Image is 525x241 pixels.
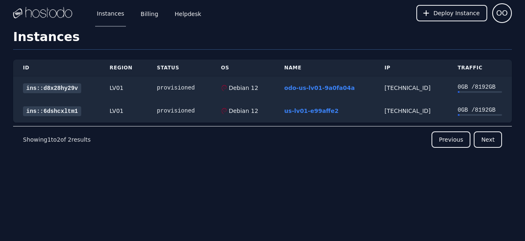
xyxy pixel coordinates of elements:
div: provisioned [157,84,201,92]
th: OS [211,60,274,76]
button: Deploy Instance [416,5,487,21]
th: Name [274,60,374,76]
div: [TECHNICAL_ID] [385,84,438,92]
h1: Instances [13,30,512,50]
div: [TECHNICAL_ID] [385,107,438,115]
a: ins::d8x28hy29v [23,83,81,93]
a: ins::6dshcxltm1 [23,106,81,116]
button: User menu [492,3,512,23]
img: Debian 12 [221,85,227,91]
th: Region [100,60,147,76]
span: Deploy Instance [434,9,480,17]
button: Next [474,131,502,148]
img: Logo [13,7,72,19]
th: IP [375,60,448,76]
div: LV01 [110,84,137,92]
th: Status [147,60,211,76]
span: OO [496,7,508,19]
a: us-lv01-e99affe2 [284,108,338,114]
span: 1 [47,136,51,143]
span: 2 [68,136,71,143]
p: Showing to of results [23,135,91,144]
div: LV01 [110,107,137,115]
img: Debian 12 [221,108,227,114]
nav: Pagination [13,126,512,153]
div: 0 GB / 8192 GB [458,83,502,91]
div: Debian 12 [227,107,258,115]
div: Debian 12 [227,84,258,92]
span: 2 [57,136,60,143]
button: Previous [431,131,470,148]
div: provisioned [157,107,201,115]
div: 0 GB / 8192 GB [458,106,502,114]
th: ID [13,60,100,76]
a: odo-us-lv01-9a0fa04a [284,85,355,91]
th: Traffic [448,60,512,76]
